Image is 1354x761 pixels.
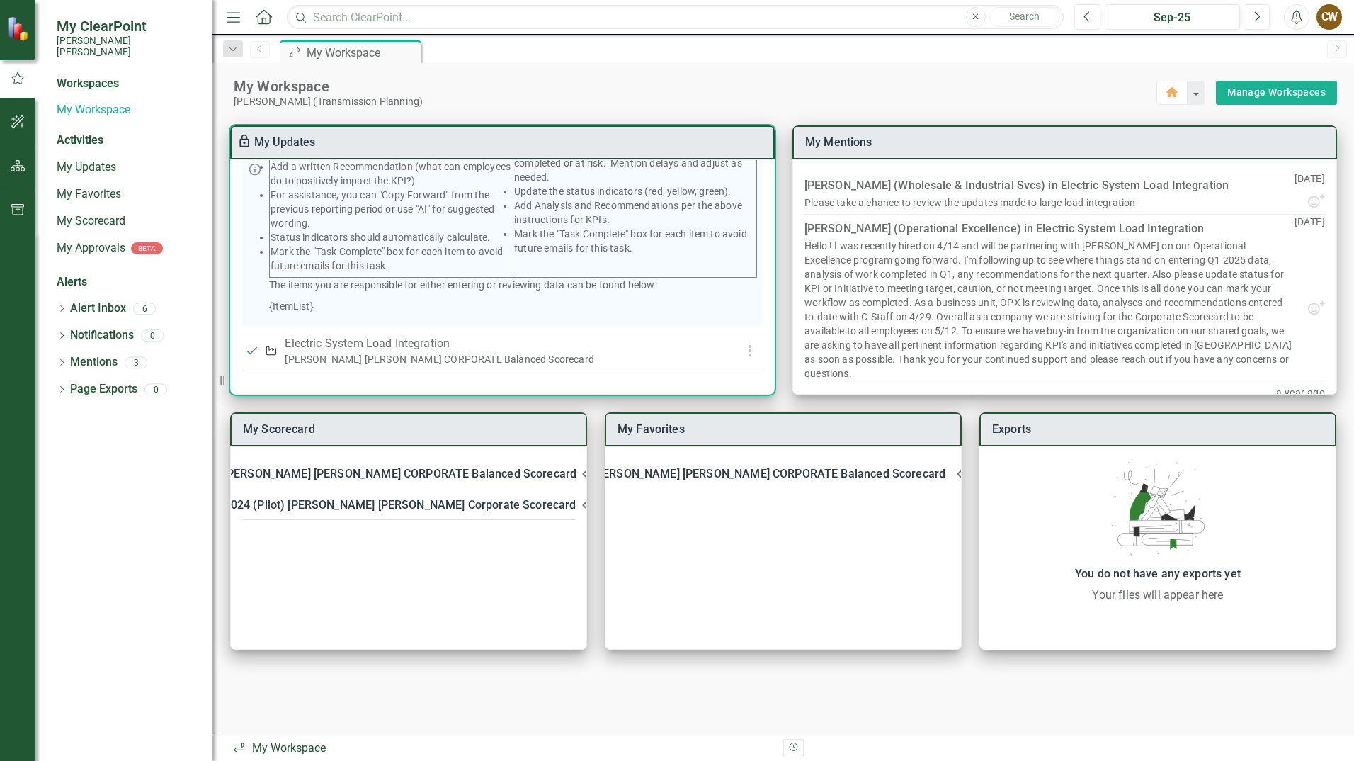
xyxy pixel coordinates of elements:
li: For assistance, you can "Copy Forward" from the previous reporting period or use "AI" for suggest... [271,188,512,230]
li: Schedule & Milestones - note any milestones completed or at risk. Mention delays and adjust as ne... [514,142,756,184]
p: Electric System Load Integration [285,335,719,352]
div: Activities [57,133,198,149]
div: split button [1216,81,1337,105]
div: Sep-25 [1110,9,1235,26]
a: Exports [992,422,1031,436]
a: My Approvals [57,240,125,257]
div: [PERSON_NAME] [PERSON_NAME] CORPORATE Balanced Scorecard [593,464,945,484]
div: [PERSON_NAME] [PERSON_NAME] CORPORATE Balanced Scorecard [224,464,576,484]
div: 3 [125,356,147,368]
li: Status indicators should automatically calculate. [271,230,512,244]
a: Electric System Load Integration [1036,222,1204,235]
div: My Workspace [307,44,418,62]
a: Page Exports [70,381,137,398]
div: My Workspace [234,77,1156,96]
button: Manage Workspaces [1216,81,1337,105]
div: 0 [144,383,167,395]
li: Mark the "Task Complete" box for each item to avoid future emails for this task. [514,227,756,255]
div: [PERSON_NAME] [PERSON_NAME] CORPORATE Balanced Scorecard [231,458,586,490]
li: Add Analysis and Recommendations per the above instructions for KPIs. [514,198,756,227]
div: BETA [131,242,163,254]
a: My Workspace [57,102,198,118]
a: Mentions [70,354,118,371]
div: [PERSON_NAME] (Wholesale & Industrial Svcs) in [804,176,1229,196]
div: Hello ! I was recently hired on 4/14 and will be partnering with [PERSON_NAME] on our Operational... [804,239,1295,380]
div: [PERSON_NAME] [PERSON_NAME] CORPORATE Balanced Scorecard [285,352,719,366]
button: CW [1316,4,1342,30]
li: Update the status indicators (red, yellow, green). [514,184,756,198]
button: Sep-25 [1105,4,1240,30]
a: Alert Inbox [70,300,126,317]
div: Please take a chance to review the updates made to large load integration [804,196,1135,210]
p: [DATE] [1295,215,1325,300]
a: My Scorecard [57,213,198,230]
div: [PERSON_NAME] (Transmission Planning) [234,96,1156,108]
a: My Updates [254,135,316,149]
a: Electric System Load Integration [1061,179,1229,192]
div: 0 [141,329,164,342]
a: My Updates [57,159,198,176]
div: 6 [133,303,156,315]
p: [DATE] [1295,171,1325,193]
span: My ClearPoint [57,18,198,35]
div: Your files will appear here [986,587,1329,604]
div: [PERSON_NAME] (Operational Excellence) in [804,390,1036,410]
p: The items you are responsible for either entering or reviewing data can be found below: [269,278,757,292]
li: Mark the "Task Complete" box for each item to avoid future emails for this task. [271,244,512,273]
div: [PERSON_NAME] [PERSON_NAME] CORPORATE Balanced Scorecard [605,458,961,490]
div: [PERSON_NAME] (Operational Excellence) in [804,219,1204,239]
span: Search [1009,11,1040,22]
div: 2024 (Pilot) [PERSON_NAME] [PERSON_NAME] Corporate Scorecard [231,490,586,521]
small: [PERSON_NAME] [PERSON_NAME] [57,35,198,58]
input: Search ClearPoint... [287,5,1064,30]
div: Workspaces [57,76,119,92]
div: 2024 (Pilot) [PERSON_NAME] [PERSON_NAME] Corporate Scorecard [224,495,576,515]
a: My Favorites [57,186,198,203]
div: Alerts [57,274,198,291]
img: ClearPoint Strategy [7,16,32,41]
a: My Mentions [805,135,872,149]
div: My Workspace [232,740,773,757]
li: Add a written Recommendation (what can employees do to positively impact the KPI?) [271,159,512,188]
div: To enable drag & drop and resizing, please duplicate this workspace from “Manage Workspaces” [237,134,254,151]
a: My Scorecard [243,422,315,436]
a: My Favorites [618,422,685,436]
a: Notifications [70,327,134,344]
div: You do not have any exports yet [986,564,1329,584]
p: {ItemList} [269,299,757,313]
a: Manage Workspaces [1227,84,1326,101]
p: a year ago [1276,385,1325,414]
button: Search [989,7,1060,27]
